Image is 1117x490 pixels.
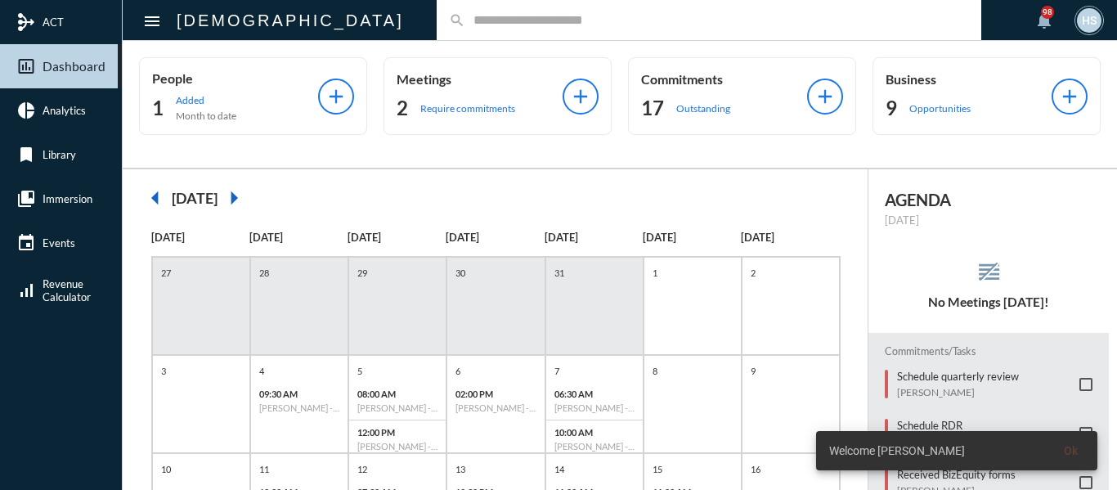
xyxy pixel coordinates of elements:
[16,101,36,120] mat-icon: pie_chart
[554,441,635,452] h6: [PERSON_NAME] - [PERSON_NAME] - Fulfillment
[16,189,36,209] mat-icon: collections_bookmark
[357,441,437,452] h6: [PERSON_NAME] - Review
[172,189,218,207] h2: [DATE]
[16,12,36,32] mat-icon: mediation
[451,364,464,378] p: 6
[676,102,730,115] p: Outstanding
[569,85,592,108] mat-icon: add
[868,294,1109,309] h5: No Meetings [DATE]!
[545,231,643,244] p: [DATE]
[353,462,371,476] p: 12
[1051,436,1091,465] button: Ok
[1058,85,1081,108] mat-icon: add
[451,462,469,476] p: 13
[814,85,837,108] mat-icon: add
[157,462,175,476] p: 10
[157,364,170,378] p: 3
[885,190,1092,209] h2: AGENDA
[976,258,1003,285] mat-icon: reorder
[451,266,469,280] p: 30
[255,364,268,378] p: 4
[255,266,273,280] p: 28
[353,266,371,280] p: 29
[554,402,635,413] h6: [PERSON_NAME] - Life With [PERSON_NAME]
[357,402,437,413] h6: [PERSON_NAME] - [PERSON_NAME] - Review
[43,59,105,74] span: Dashboard
[151,231,249,244] p: [DATE]
[897,386,1019,398] p: [PERSON_NAME]
[43,277,91,303] span: Revenue Calculator
[550,462,568,476] p: 14
[886,95,897,121] h2: 9
[1077,8,1101,33] div: HS
[648,266,662,280] p: 1
[554,389,635,399] p: 06:30 AM
[747,364,760,378] p: 9
[909,102,971,115] p: Opportunities
[455,402,536,413] h6: [PERSON_NAME] - [PERSON_NAME] - Review
[157,266,175,280] p: 27
[1041,6,1054,19] div: 98
[43,148,76,161] span: Library
[747,266,760,280] p: 2
[139,182,172,214] mat-icon: arrow_left
[16,233,36,253] mat-icon: event
[829,443,965,459] span: Welcome [PERSON_NAME]
[397,95,408,121] h2: 2
[255,462,273,476] p: 11
[142,11,162,31] mat-icon: Side nav toggle icon
[641,71,807,87] p: Commitments
[420,102,515,115] p: Require commitments
[176,110,236,122] p: Month to date
[747,462,765,476] p: 16
[348,231,446,244] p: [DATE]
[885,214,1092,227] p: [DATE]
[357,389,437,399] p: 08:00 AM
[136,4,168,37] button: Toggle sidenav
[885,345,1092,357] h2: Commitments/Tasks
[1064,444,1078,457] span: Ok
[43,16,64,29] span: ACT
[325,85,348,108] mat-icon: add
[176,94,236,106] p: Added
[886,71,1052,87] p: Business
[43,192,92,205] span: Immersion
[643,231,741,244] p: [DATE]
[259,389,339,399] p: 09:30 AM
[897,370,1019,383] p: Schedule quarterly review
[446,231,544,244] p: [DATE]
[397,71,563,87] p: Meetings
[550,266,568,280] p: 31
[741,231,839,244] p: [DATE]
[43,104,86,117] span: Analytics
[259,402,339,413] h6: [PERSON_NAME] - Retirement Income
[353,364,366,378] p: 5
[218,182,250,214] mat-icon: arrow_right
[455,389,536,399] p: 02:00 PM
[641,95,664,121] h2: 17
[357,427,437,438] p: 12:00 PM
[554,427,635,438] p: 10:00 AM
[648,364,662,378] p: 8
[449,12,465,29] mat-icon: search
[550,364,563,378] p: 7
[249,231,348,244] p: [DATE]
[1034,11,1054,30] mat-icon: notifications
[177,7,404,34] h2: [DEMOGRAPHIC_DATA]
[43,236,75,249] span: Events
[16,145,36,164] mat-icon: bookmark
[152,70,318,86] p: People
[16,56,36,76] mat-icon: insert_chart_outlined
[648,462,666,476] p: 15
[16,281,36,300] mat-icon: signal_cellular_alt
[152,95,164,121] h2: 1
